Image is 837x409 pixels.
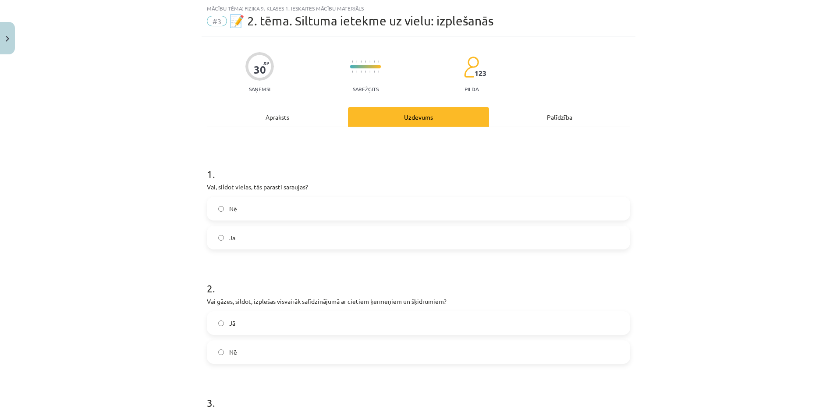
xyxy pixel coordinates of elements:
[475,69,486,77] span: 123
[374,60,375,63] img: icon-short-line-57e1e144782c952c97e751825c79c345078a6d821885a25fce030b3d8c18986b.svg
[356,60,357,63] img: icon-short-line-57e1e144782c952c97e751825c79c345078a6d821885a25fce030b3d8c18986b.svg
[464,56,479,78] img: students-c634bb4e5e11cddfef0936a35e636f08e4e9abd3cc4e673bd6f9a4125e45ecb1.svg
[207,16,227,26] span: #3
[207,107,348,127] div: Apraksts
[365,60,366,63] img: icon-short-line-57e1e144782c952c97e751825c79c345078a6d821885a25fce030b3d8c18986b.svg
[374,71,375,73] img: icon-short-line-57e1e144782c952c97e751825c79c345078a6d821885a25fce030b3d8c18986b.svg
[229,319,235,328] span: Jā
[353,86,379,92] p: Sarežģīts
[218,320,224,326] input: Jā
[378,71,379,73] img: icon-short-line-57e1e144782c952c97e751825c79c345078a6d821885a25fce030b3d8c18986b.svg
[356,71,357,73] img: icon-short-line-57e1e144782c952c97e751825c79c345078a6d821885a25fce030b3d8c18986b.svg
[365,71,366,73] img: icon-short-line-57e1e144782c952c97e751825c79c345078a6d821885a25fce030b3d8c18986b.svg
[218,235,224,241] input: Jā
[369,71,370,73] img: icon-short-line-57e1e144782c952c97e751825c79c345078a6d821885a25fce030b3d8c18986b.svg
[207,153,630,180] h1: 1 .
[207,5,630,11] div: Mācību tēma: Fizika 9. klases 1. ieskaites mācību materiāls
[207,267,630,294] h1: 2 .
[369,60,370,63] img: icon-short-line-57e1e144782c952c97e751825c79c345078a6d821885a25fce030b3d8c18986b.svg
[207,182,630,192] p: Vai, sildot vielas, tās parasti saraujas?
[245,86,274,92] p: Saņemsi
[229,14,493,28] span: 📝 2. tēma. Siltuma ietekme uz vielu: izplešanās
[207,381,630,409] h1: 3 .
[218,206,224,212] input: Nē
[378,60,379,63] img: icon-short-line-57e1e144782c952c97e751825c79c345078a6d821885a25fce030b3d8c18986b.svg
[229,233,235,242] span: Jā
[218,349,224,355] input: Nē
[352,71,353,73] img: icon-short-line-57e1e144782c952c97e751825c79c345078a6d821885a25fce030b3d8c18986b.svg
[6,36,9,42] img: icon-close-lesson-0947bae3869378f0d4975bcd49f059093ad1ed9edebbc8119c70593378902aed.svg
[229,348,237,357] span: Nē
[348,107,489,127] div: Uzdevums
[229,204,237,213] span: Nē
[254,64,266,76] div: 30
[352,60,353,63] img: icon-short-line-57e1e144782c952c97e751825c79c345078a6d821885a25fce030b3d8c18986b.svg
[207,297,630,306] p: Vai gāzes, sildot, izplešas visvairāk salīdzinājumā ar cietiem ķermeņiem un šķidrumiem?
[489,107,630,127] div: Palīdzība
[465,86,479,92] p: pilda
[263,60,269,65] span: XP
